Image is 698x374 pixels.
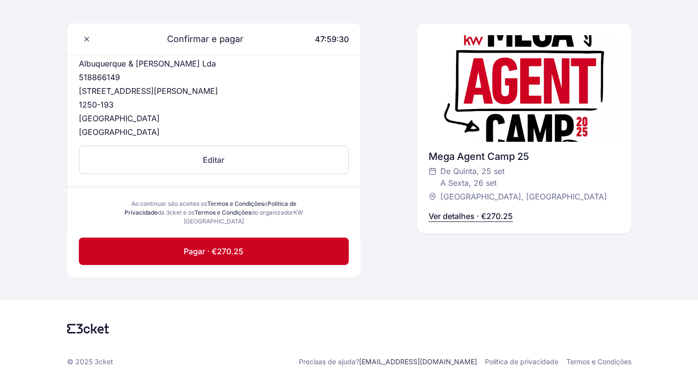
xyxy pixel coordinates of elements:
[79,58,349,69] p: Albuquerque & [PERSON_NAME] Lda
[194,209,251,216] a: Termos e Condições
[79,99,349,110] p: 1250-193
[207,200,264,207] a: Termos e Condições
[566,357,631,367] a: Termos e Condições
[485,357,558,367] a: Política de privacidade
[315,34,349,44] span: 47:59:30
[79,112,349,124] p: [GEOGRAPHIC_DATA]
[440,191,607,202] span: [GEOGRAPHIC_DATA], [GEOGRAPHIC_DATA]
[155,32,243,46] span: Confirmar e pagar
[429,210,513,222] p: Ver detalhes · €270.25
[359,357,477,366] a: [EMAIL_ADDRESS][DOMAIN_NAME]
[79,71,349,83] p: 518866149
[429,150,620,163] div: Mega Agent Camp 25
[79,126,349,138] p: [GEOGRAPHIC_DATA]
[67,357,113,367] p: © 2025 3cket
[299,357,477,367] p: Precisas de ajuda?
[79,238,349,265] button: Pagar · €270.25
[122,199,306,226] div: Ao continuar são aceites os e da 3cket e os do organizador
[184,245,243,257] span: Pagar · €270.25
[79,146,349,174] button: Editar
[440,165,505,189] span: De Quinta, 25 set A Sexta, 26 set
[79,85,349,97] p: [STREET_ADDRESS][PERSON_NAME]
